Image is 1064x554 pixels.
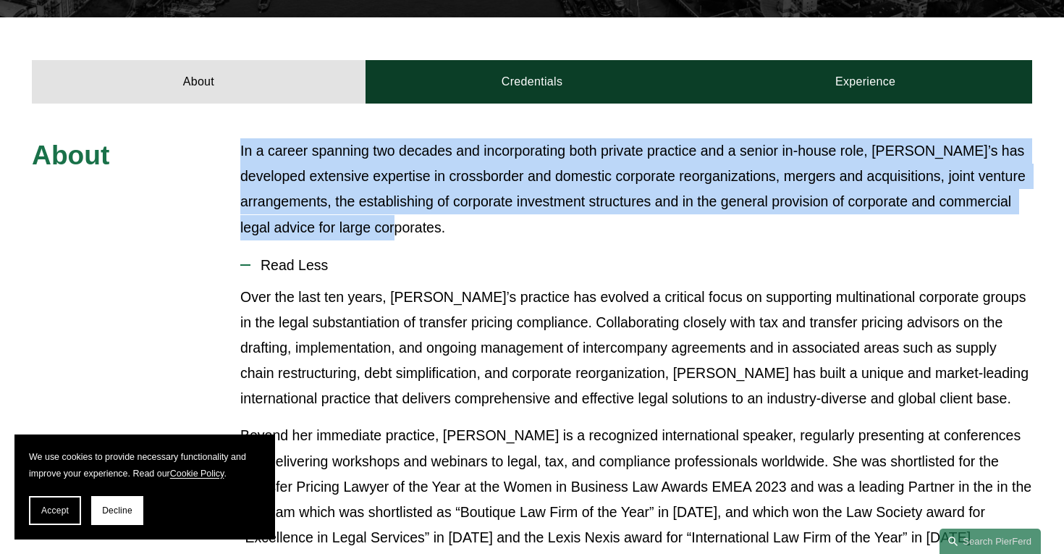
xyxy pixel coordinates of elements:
button: Read Less [240,246,1032,285]
a: Search this site [940,529,1041,554]
a: Credentials [366,60,699,103]
a: About [32,60,366,103]
p: Beyond her immediate practice, [PERSON_NAME] is a recognized international speaker, regularly pre... [240,423,1032,550]
a: Experience [698,60,1032,103]
span: Read Less [250,257,1032,274]
button: Accept [29,496,81,525]
a: Cookie Policy [170,469,224,479]
p: We use cookies to provide necessary functionality and improve your experience. Read our . [29,449,261,482]
button: Decline [91,496,143,525]
p: Over the last ten years, [PERSON_NAME]’s practice has evolved a critical focus on supporting mult... [240,285,1032,412]
span: Accept [41,505,69,516]
section: Cookie banner [14,435,275,540]
span: Decline [102,505,132,516]
span: About [32,140,109,170]
p: In a career spanning two decades and incorporating both private practice and a senior in-house ro... [240,138,1032,240]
